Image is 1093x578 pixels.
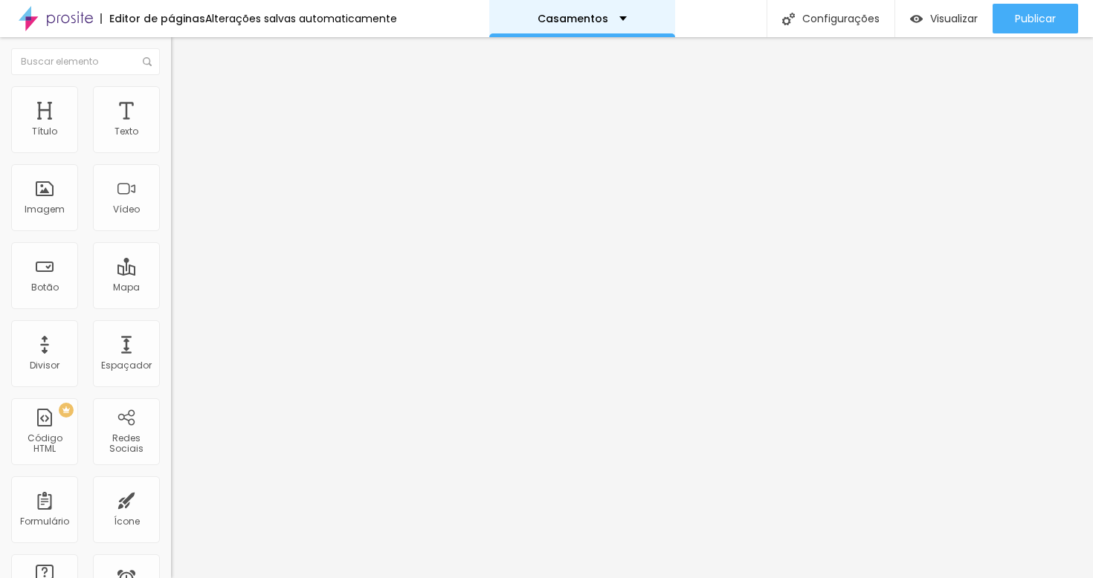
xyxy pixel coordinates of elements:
div: Vídeo [113,204,140,215]
img: Icone [782,13,795,25]
img: view-1.svg [910,13,923,25]
div: Alterações salvas automaticamente [205,13,397,24]
span: Publicar [1015,13,1056,25]
div: Editor de páginas [100,13,205,24]
div: Ícone [114,516,140,527]
div: Botão [31,282,59,293]
span: Visualizar [930,13,978,25]
div: Espaçador [101,360,152,371]
div: Formulário [20,516,69,527]
div: Divisor [30,360,59,371]
button: Visualizar [895,4,993,33]
div: Imagem [25,204,65,215]
div: Título [32,126,57,137]
div: Redes Sociais [97,433,155,455]
div: Mapa [113,282,140,293]
button: Publicar [993,4,1078,33]
input: Buscar elemento [11,48,160,75]
div: Código HTML [15,433,74,455]
p: Casamentos [538,13,608,24]
img: Icone [143,57,152,66]
div: Texto [115,126,138,137]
